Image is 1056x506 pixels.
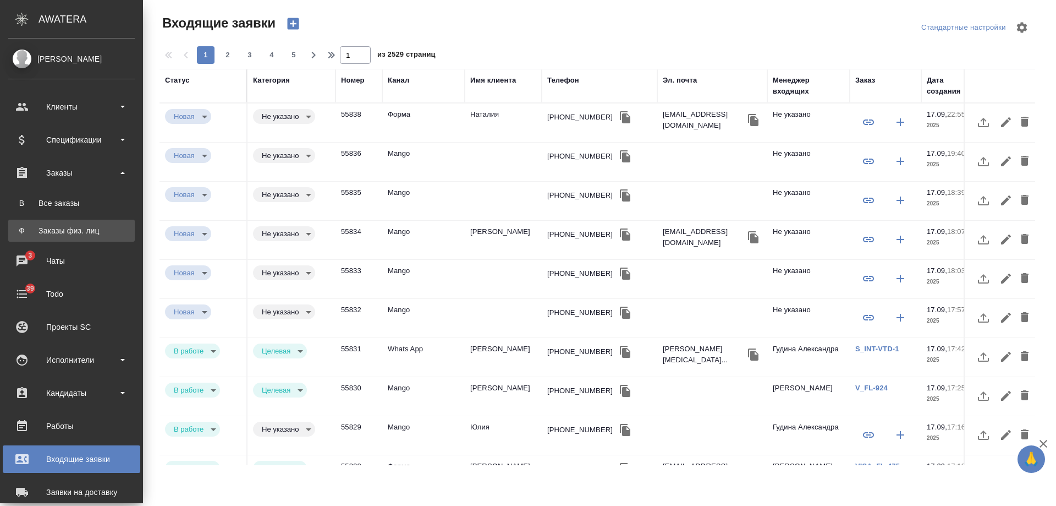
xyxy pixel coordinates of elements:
button: Привязать к существующему заказу [855,148,882,175]
div: Новая [253,383,307,398]
div: Новая [165,461,220,476]
a: 39Todo [3,280,140,308]
td: 55833 [335,260,382,298]
p: 17.09, [927,306,947,314]
a: ВВсе заказы [8,192,135,214]
button: Привязать к существующему заказу [855,422,882,448]
button: Создать заказ [887,187,914,214]
td: 55830 [335,377,382,416]
p: [EMAIL_ADDRESS][DOMAIN_NAME] [663,461,745,483]
td: 55836 [335,143,382,181]
button: Не указано [258,190,302,199]
td: Mango [382,182,465,220]
button: В работе [170,425,207,434]
button: Загрузить файл [970,383,997,409]
button: Целевая [258,464,294,473]
div: Новая [253,148,315,163]
div: Чаты [8,253,135,269]
p: 17.09, [927,110,947,118]
a: Проекты SC [3,313,140,341]
button: Привязать к существующему заказу [855,187,882,214]
td: Наталия [465,104,542,142]
button: Скопировать [745,112,762,128]
button: Загрузить файл [970,344,997,370]
div: Новая [165,344,220,358]
div: Новая [253,461,307,476]
button: Создать заказ [887,148,914,175]
p: 17.09, [927,384,947,392]
td: 55838 [335,104,382,142]
button: Загрузить файл [970,422,997,448]
button: Удалить [1015,304,1034,331]
td: Mango [382,143,465,181]
td: Mango [382,221,465,259]
p: 17.09, [927,345,947,353]
div: Новая [253,265,315,280]
p: 2025 [927,120,982,131]
td: 55829 [335,416,382,455]
div: [PHONE_NUMBER] [547,190,613,201]
button: Редактировать [997,148,1015,175]
button: Новая [170,190,198,199]
p: 17:25 [947,384,965,392]
button: Привязать к существующему заказу [855,304,882,331]
div: Новая [165,109,211,124]
button: Не указано [258,425,302,434]
p: 2025 [927,159,982,170]
div: Новая [253,344,307,358]
td: Mango [382,299,465,338]
button: Целевая [258,346,294,356]
div: Новая [253,226,315,241]
a: Работы [3,412,140,440]
button: Новая [170,112,198,121]
span: 3 [241,50,258,61]
button: Скопировать [745,346,762,363]
div: [PERSON_NAME] [8,53,135,65]
button: Привязать к существующему заказу [855,265,882,292]
button: Загрузить файл [970,226,997,253]
div: Новая [253,109,315,124]
div: Todo [8,286,135,302]
div: [PHONE_NUMBER] [547,268,613,279]
button: 3 [241,46,258,64]
div: [PHONE_NUMBER] [547,229,613,240]
td: 55834 [335,221,382,259]
button: Загрузить файл [970,109,997,135]
p: 17.09, [927,266,947,275]
button: 4 [263,46,280,64]
p: 17.09, [927,423,947,431]
button: Удалить [1015,383,1034,409]
div: Новая [253,304,315,319]
p: 2025 [927,198,982,209]
div: Новая [165,265,211,280]
div: [PHONE_NUMBER] [547,307,613,318]
p: [PERSON_NAME][MEDICAL_DATA]... [663,344,745,366]
button: Не указано [258,151,302,160]
button: 🙏 [1018,445,1045,473]
td: Не указано [767,104,850,142]
td: Форма [382,104,465,142]
p: 2025 [927,315,982,327]
button: Редактировать [997,304,1015,331]
button: Не указано [258,112,302,121]
button: Скопировать [617,422,634,438]
button: Удалить [1015,226,1034,253]
button: Создать [280,14,306,33]
div: [PHONE_NUMBER] [547,464,613,475]
td: Юлия [465,416,542,455]
p: 2025 [927,276,982,287]
div: Новая [165,383,220,398]
span: Входящие заявки [159,14,276,32]
button: Скопировать [617,265,634,282]
button: Удалить [1015,187,1034,214]
div: Входящие заявки [8,451,135,467]
a: V_FL-924 [855,384,888,392]
button: Скопировать [617,148,634,165]
button: Создать заказ [887,265,914,292]
td: [PERSON_NAME] [767,377,850,416]
p: 19:40 [947,149,965,157]
td: 55828 [335,455,382,494]
div: [PHONE_NUMBER] [547,346,613,357]
div: Заказы [8,165,135,181]
td: [PERSON_NAME] [465,338,542,377]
